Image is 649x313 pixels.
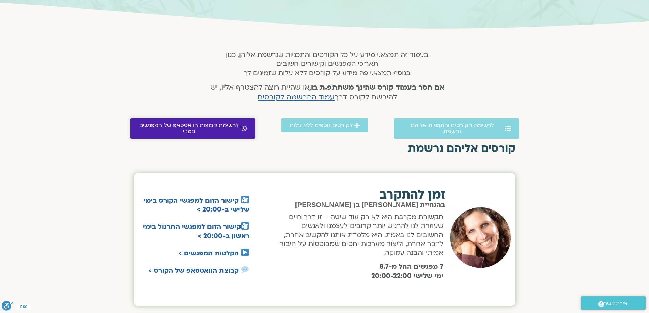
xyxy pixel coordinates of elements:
[402,122,503,135] span: לרשימת הקורסים והתכניות אליהם נרשמת
[148,266,239,275] a: קבוצת הוואטסאפ של הקורס >
[581,296,646,310] a: יצירת קשר
[241,222,249,230] img: 🎦
[241,266,249,273] img: 💬
[134,142,515,155] h2: קורסים אליהם נרשמת
[371,262,443,280] b: 7 מפגשים החל מ-8.7 ימי שלישי 20:00-22:00
[281,118,368,132] a: לקורסים נוספים ללא עלות
[448,205,513,270] img: שאנייה
[273,189,446,201] h2: זמן להתקרב
[130,118,256,139] a: לרשימת קבוצות הוואטסאפ של המפגשים במנוי
[139,122,240,135] span: לרשימת קבוצות הוואטסאפ של המפגשים במנוי
[201,50,453,77] h5: בעמוד זה תמצא.י מידע על כל הקורסים והתכניות שנרשמת אליהן, כגון תאריכי המפגשים וקישורים חשובים בנו...
[144,196,249,214] a: קישור הזום למפגשי הקורס בימי שלישי ב-20:00 >
[394,118,519,139] a: לרשימת הקורסים והתכניות אליהם נרשמת
[290,122,353,128] span: לקורסים נוספים ללא עלות
[604,299,629,308] span: יצירת קשר
[241,249,249,256] img: ▶️
[295,202,445,208] span: בהנחיית [PERSON_NAME] בן [PERSON_NAME]
[258,92,335,102] a: עמוד ההרשמה לקורסים
[178,249,239,258] a: הקלטות המפגשים >
[143,222,249,240] a: קישור הזום למפגשי התרגול בימי ראשון ב-20:00 >
[241,196,249,203] img: 🎦
[309,82,445,92] strong: אם חסר בעמוד קורס שהינך משתתפ.ת בו,
[201,83,453,103] h4: או שהיית רוצה להצטרף אליו, יש להירשם לקורס דרך
[276,213,444,257] p: תקשורת מקרבת היא לא רק עוד שיטה – זו דרך חיים שעוזרת לנו להרגיש יותר קרובים לעצמנו ולאנשים החשובי...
